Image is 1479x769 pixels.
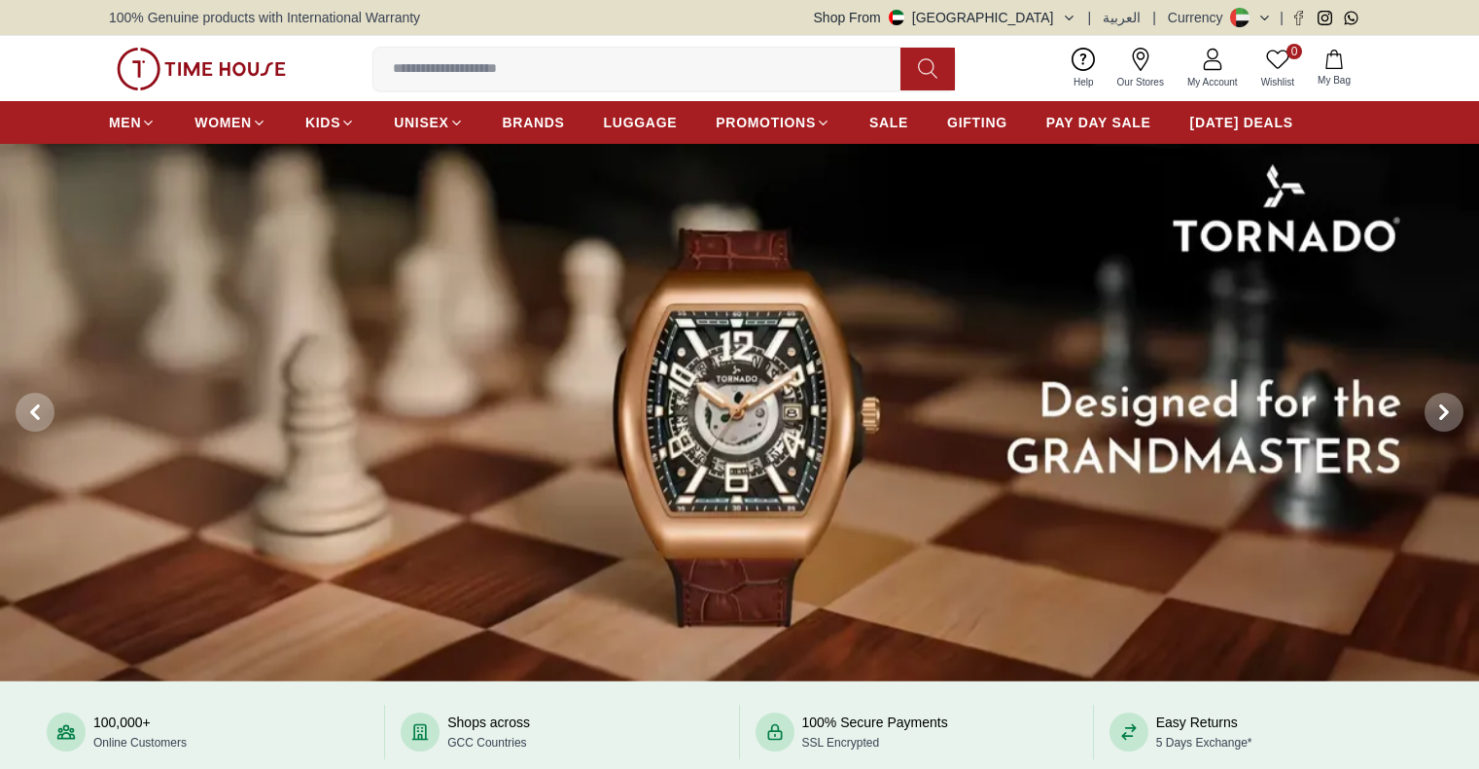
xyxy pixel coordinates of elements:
span: LUGGAGE [604,113,678,132]
span: PROMOTIONS [716,113,816,132]
span: 5 Days Exchange* [1156,736,1252,750]
span: BRANDS [503,113,565,132]
a: PAY DAY SALE [1046,105,1151,140]
span: SALE [869,113,908,132]
div: 100% Secure Payments [802,713,948,752]
span: 0 [1286,44,1302,59]
a: [DATE] DEALS [1190,105,1293,140]
a: 0Wishlist [1250,44,1306,93]
a: Help [1062,44,1106,93]
a: BRANDS [503,105,565,140]
a: LUGGAGE [604,105,678,140]
a: Whatsapp [1344,11,1358,25]
span: | [1152,8,1156,27]
span: PAY DAY SALE [1046,113,1151,132]
div: Shops across [447,713,530,752]
div: Currency [1168,8,1231,27]
img: United Arab Emirates [889,10,904,25]
span: My Account [1180,75,1246,89]
span: SSL Encrypted [802,736,880,750]
span: KIDS [305,113,340,132]
span: [DATE] DEALS [1190,113,1293,132]
a: GIFTING [947,105,1007,140]
button: العربية [1103,8,1141,27]
img: ... [117,48,286,90]
a: KIDS [305,105,355,140]
span: MEN [109,113,141,132]
a: WOMEN [194,105,266,140]
button: Shop From[GEOGRAPHIC_DATA] [814,8,1076,27]
a: Instagram [1318,11,1332,25]
a: Our Stores [1106,44,1176,93]
div: Easy Returns [1156,713,1252,752]
span: Our Stores [1109,75,1172,89]
a: PROMOTIONS [716,105,830,140]
span: My Bag [1310,73,1358,87]
span: GIFTING [947,113,1007,132]
span: Help [1066,75,1102,89]
button: My Bag [1306,46,1362,91]
span: Online Customers [93,736,187,750]
a: SALE [869,105,908,140]
span: UNISEX [394,113,448,132]
span: Wishlist [1253,75,1302,89]
a: UNISEX [394,105,463,140]
span: 100% Genuine products with International Warranty [109,8,420,27]
div: 100,000+ [93,713,187,752]
a: Facebook [1291,11,1306,25]
span: | [1088,8,1092,27]
a: MEN [109,105,156,140]
span: | [1280,8,1284,27]
span: GCC Countries [447,736,526,750]
span: WOMEN [194,113,252,132]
